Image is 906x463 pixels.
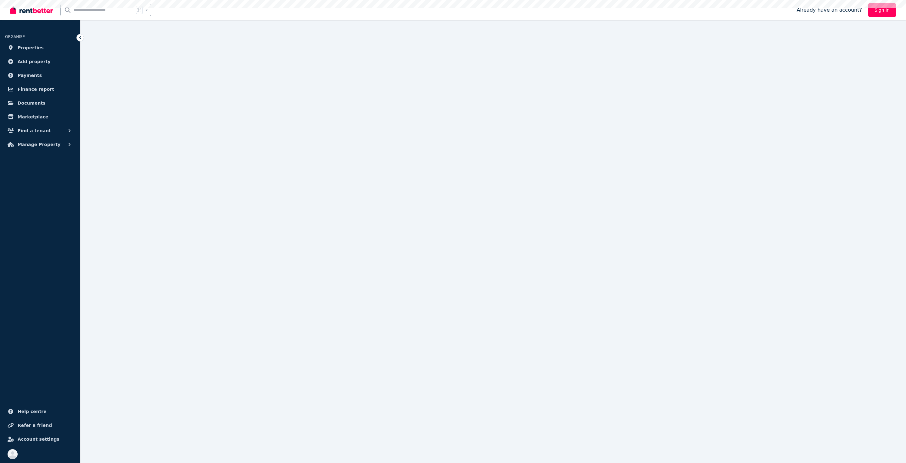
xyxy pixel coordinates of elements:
a: Marketplace [5,111,75,123]
a: Finance report [5,83,75,95]
span: Marketplace [18,113,48,121]
span: k [145,8,148,13]
a: Documents [5,97,75,109]
button: Manage Property [5,138,75,151]
span: Properties [18,44,44,52]
a: Properties [5,41,75,54]
span: Refer a friend [18,422,52,429]
a: Payments [5,69,75,82]
span: Documents [18,99,46,107]
a: Help centre [5,405,75,418]
button: Find a tenant [5,124,75,137]
span: Payments [18,72,42,79]
a: Account settings [5,433,75,445]
span: Help centre [18,408,47,415]
span: Add property [18,58,51,65]
span: Manage Property [18,141,60,148]
a: Sign In [868,3,896,17]
span: Find a tenant [18,127,51,134]
span: Account settings [18,435,59,443]
a: Add property [5,55,75,68]
span: Finance report [18,85,54,93]
span: Already have an account? [797,6,862,14]
a: Refer a friend [5,419,75,432]
span: ORGANISE [5,35,25,39]
img: RentBetter [10,5,53,15]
